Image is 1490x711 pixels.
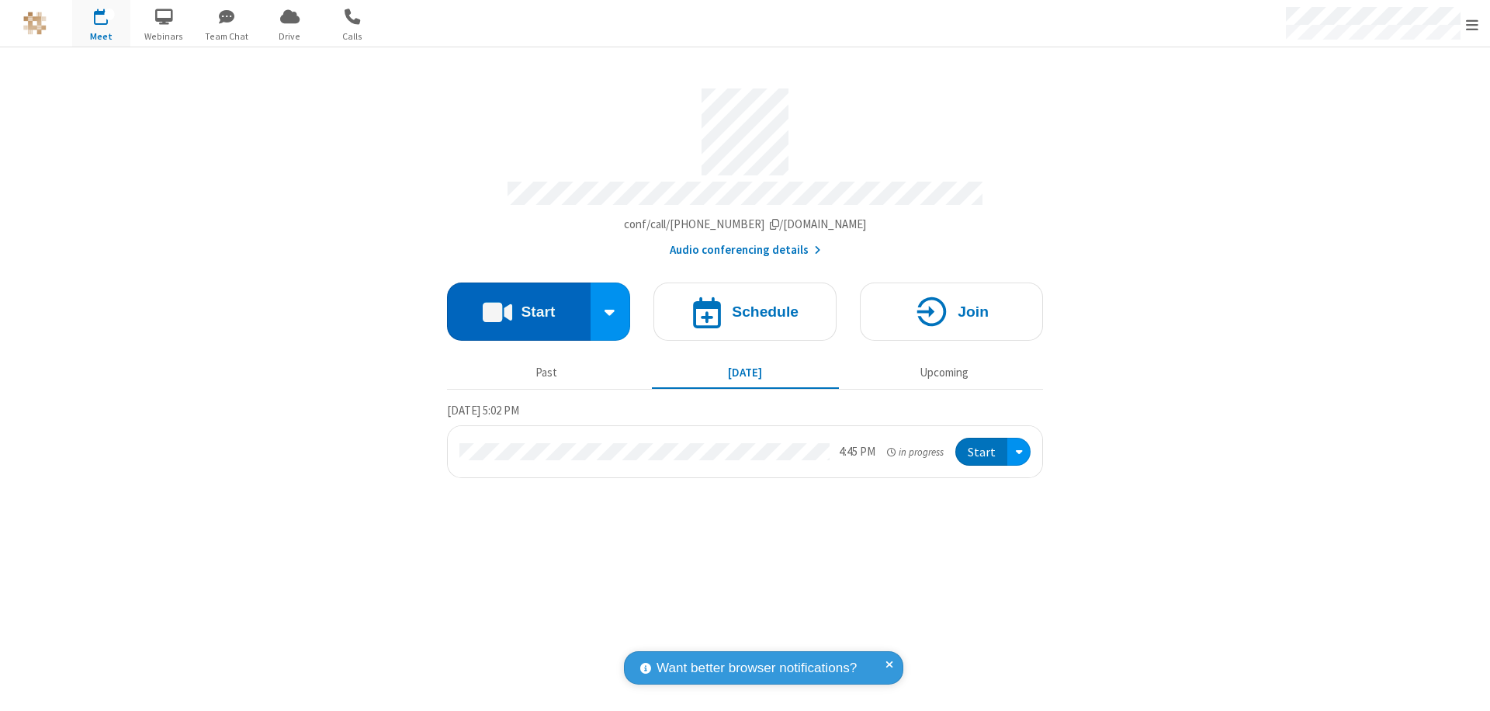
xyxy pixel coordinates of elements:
[657,658,857,678] span: Want better browser notifications?
[105,9,115,20] div: 1
[1007,438,1031,466] div: Open menu
[447,77,1043,259] section: Account details
[887,445,944,460] em: in progress
[670,241,821,259] button: Audio conferencing details
[851,358,1038,387] button: Upcoming
[72,29,130,43] span: Meet
[624,216,867,234] button: Copy my meeting room linkCopy my meeting room link
[958,304,989,319] h4: Join
[23,12,47,35] img: QA Selenium DO NOT DELETE OR CHANGE
[521,304,555,319] h4: Start
[591,283,631,341] div: Start conference options
[447,403,519,418] span: [DATE] 5:02 PM
[1451,671,1478,700] iframe: Chat
[653,283,837,341] button: Schedule
[261,29,319,43] span: Drive
[860,283,1043,341] button: Join
[453,358,640,387] button: Past
[135,29,193,43] span: Webinars
[447,401,1043,479] section: Today's Meetings
[447,283,591,341] button: Start
[624,217,867,231] span: Copy my meeting room link
[732,304,799,319] h4: Schedule
[324,29,382,43] span: Calls
[955,438,1007,466] button: Start
[198,29,256,43] span: Team Chat
[839,443,875,461] div: 4:45 PM
[652,358,839,387] button: [DATE]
